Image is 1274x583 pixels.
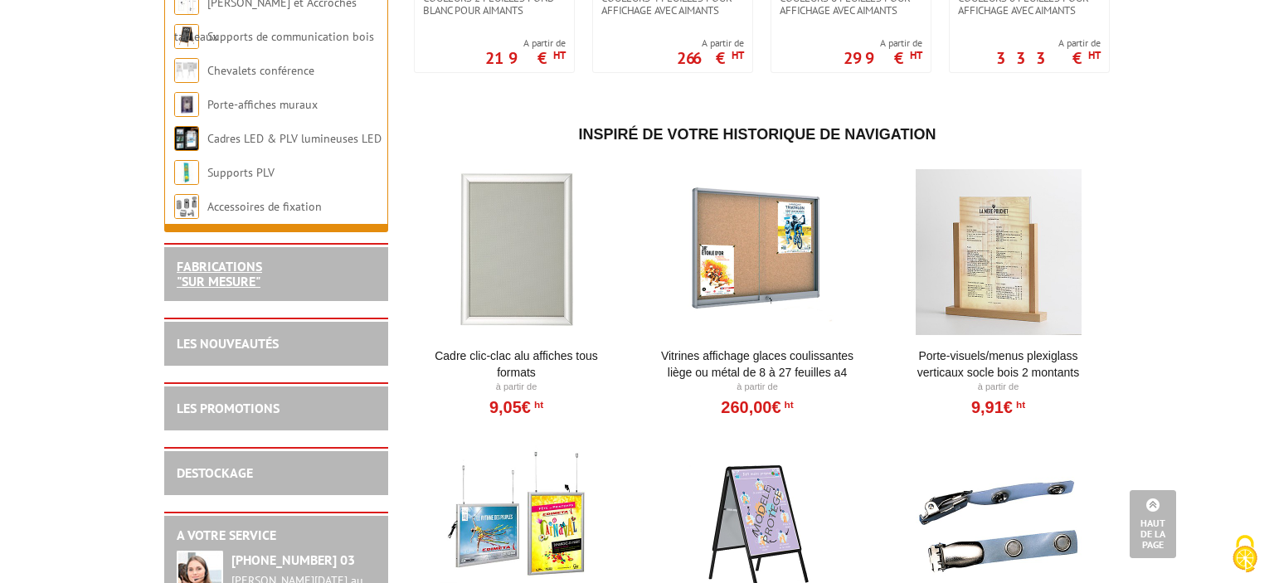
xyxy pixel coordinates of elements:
img: Supports PLV [174,160,199,185]
a: Vitrines affichage glaces coulissantes liège ou métal de 8 à 27 feuilles A4 [655,347,860,381]
span: A partir de [996,36,1101,50]
a: Accessoires de fixation [207,199,322,214]
p: 333 € [996,53,1101,63]
p: 219 € [485,53,566,63]
sup: HT [732,48,744,62]
a: Cadres LED & PLV lumineuses LED [207,131,382,146]
span: A partir de [844,36,922,50]
a: Cadre Clic-Clac Alu affiches tous formats [414,347,619,381]
img: Cadres LED & PLV lumineuses LED [174,126,199,151]
button: Cookies (fenêtre modale) [1216,527,1274,583]
a: Porte-Visuels/Menus Plexiglass Verticaux Socle Bois 2 Montants [896,347,1101,381]
p: 299 € [844,53,922,63]
h2: A votre service [177,528,376,543]
a: LES PROMOTIONS [177,400,280,416]
a: 9,05€HT [489,402,543,412]
p: 266 € [677,53,744,63]
a: Supports de communication bois [207,29,374,44]
strong: [PHONE_NUMBER] 03 [231,551,355,568]
a: FABRICATIONS"Sur Mesure" [177,258,262,289]
a: Supports PLV [207,165,275,180]
sup: HT [1088,48,1101,62]
sup: HT [910,48,922,62]
span: A partir de [677,36,744,50]
img: Accessoires de fixation [174,194,199,219]
p: À partir de [655,381,860,394]
a: DESTOCKAGE [177,464,253,481]
img: Chevalets conférence [174,58,199,83]
sup: HT [553,48,566,62]
img: Porte-affiches muraux [174,92,199,117]
a: Haut de la page [1130,490,1176,558]
p: À partir de [896,381,1101,394]
a: 9,91€HT [971,402,1025,412]
a: LES NOUVEAUTÉS [177,335,279,352]
a: Chevalets conférence [207,63,314,78]
img: Cookies (fenêtre modale) [1224,533,1266,575]
span: A partir de [485,36,566,50]
sup: HT [1013,399,1025,411]
sup: HT [531,399,543,411]
sup: HT [781,399,794,411]
p: À partir de [414,381,619,394]
span: Inspiré de votre historique de navigation [578,126,936,143]
a: Porte-affiches muraux [207,97,318,112]
a: 260,00€HT [721,402,793,412]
